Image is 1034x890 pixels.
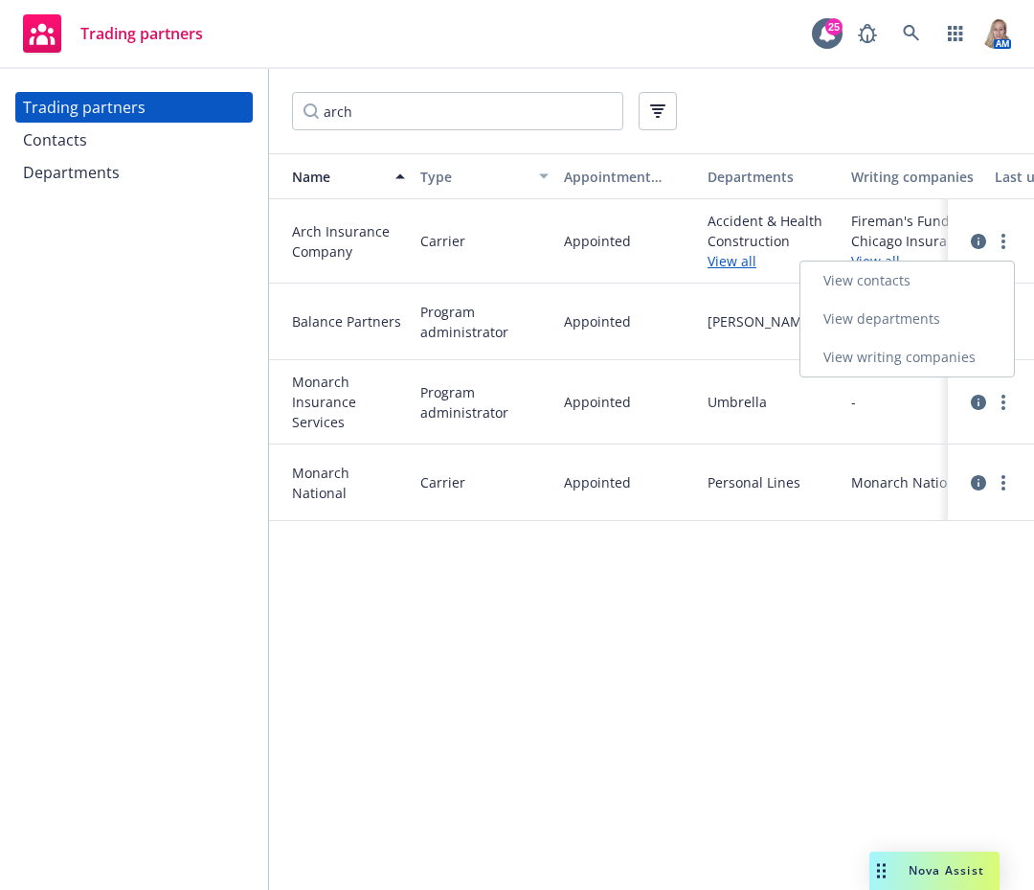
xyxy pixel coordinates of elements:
div: Appointment status [564,167,692,187]
div: Trading partners [23,92,146,123]
span: Personal Lines [708,472,836,492]
span: Chicago Insurance Company [851,231,979,251]
input: Filter by keyword... [292,92,623,130]
a: more [992,230,1015,253]
span: - [851,392,856,412]
span: Appointed [564,472,631,492]
button: Name [269,153,413,199]
a: Departments [15,157,253,188]
span: Umbrella [708,392,836,412]
span: Fireman's Fund Insurance Company [851,211,979,231]
a: Contacts [15,125,253,155]
a: View departments [800,300,1014,338]
a: Switch app [936,14,975,53]
a: circleInformation [967,230,990,253]
span: Program administrator [420,382,549,422]
span: Program administrator [420,302,549,342]
a: View all [851,251,979,271]
div: Contacts [23,125,87,155]
span: Appointed [564,392,631,412]
span: Monarch National [292,463,405,503]
button: Type [413,153,556,199]
div: Name [277,167,384,187]
button: Writing companies [843,153,987,199]
img: photo [980,18,1011,49]
a: Report a Bug [848,14,887,53]
span: Trading partners [80,26,203,41]
div: Writing companies [851,167,979,187]
a: more [992,391,1015,414]
span: Carrier [420,472,465,492]
span: Carrier [420,231,465,251]
div: Departments [23,157,120,188]
span: Arch Insurance Company [292,221,405,262]
span: Construction [708,231,836,251]
div: Drag to move [869,852,893,890]
a: Trading partners [15,92,253,123]
div: 25 [825,18,843,35]
span: [PERSON_NAME] Transactional (ATRI) [708,311,836,331]
a: View contacts [800,262,1014,300]
div: Type [420,167,528,187]
a: circleInformation [967,471,990,494]
span: Appointed [564,231,631,251]
a: Search [892,14,931,53]
a: circleInformation [967,391,990,414]
button: Appointment status [556,153,700,199]
span: Nova Assist [909,862,984,879]
a: View all [708,251,836,271]
a: View writing companies [800,338,1014,377]
button: Nova Assist [869,852,1000,890]
a: Trading partners [15,7,211,60]
button: Departments [700,153,843,199]
span: Appointed [564,311,631,331]
a: more [992,471,1015,494]
span: Accident & Health [708,211,836,231]
span: Balance Partners [292,311,405,331]
span: Monarch Insurance Services [292,372,405,432]
div: Departments [708,167,836,187]
span: Monarch National Insurance Company [851,472,979,492]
